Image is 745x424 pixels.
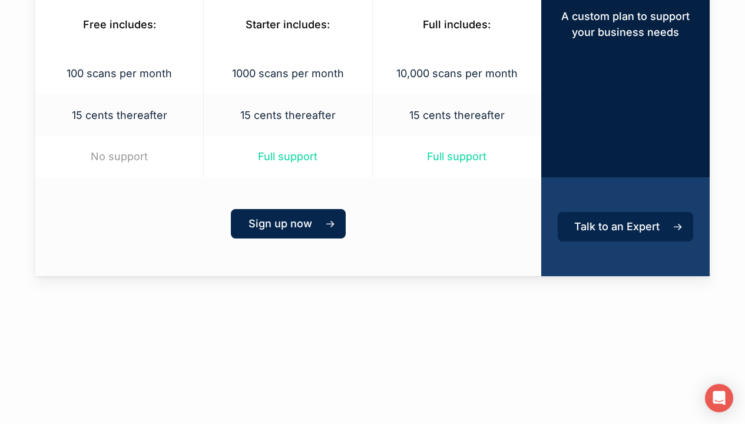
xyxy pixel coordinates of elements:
[231,209,346,238] a: Sign up now
[217,107,359,123] p: 15 cents thereafter
[48,107,191,123] p: 15 cents thereafter
[217,65,359,81] p: 1000 scans per month
[561,10,690,38] span: A custom plan to support your business needs
[91,150,148,163] span: No support
[258,150,317,163] span: Full support
[423,18,491,31] span: Full includes:
[48,65,191,81] p: 100 scans per month
[83,18,156,31] span: Free includes:
[574,221,660,233] span: Talk to an Expert
[385,107,528,123] p: 15 cents thereafter
[249,218,312,230] span: Sign up now
[558,212,693,241] a: Talk to an Expert
[427,150,486,163] span: Full support
[246,18,330,31] span: Starter includes:
[705,384,733,412] div: Open Intercom Messenger
[385,65,528,81] p: 10,000 scans per month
